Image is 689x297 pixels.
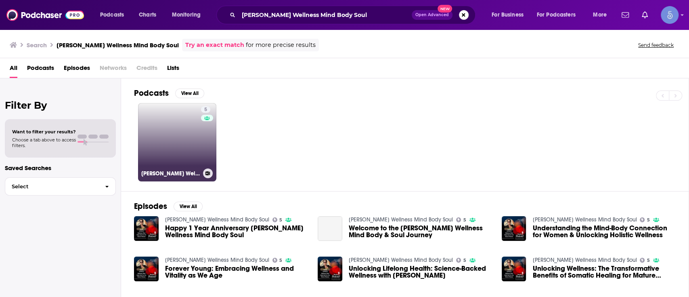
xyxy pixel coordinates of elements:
[640,258,650,263] a: 5
[100,9,124,21] span: Podcasts
[134,88,204,98] a: PodcastsView All
[318,257,342,281] img: Unlocking Lifelong Health: Science-Backed Wellness with Dr. Derek Alessi
[647,218,650,222] span: 5
[349,265,492,279] span: Unlocking Lifelong Health: Science-Backed Wellness with [PERSON_NAME]
[134,88,169,98] h2: Podcasts
[349,225,492,238] span: Welcome to the [PERSON_NAME] Wellness Mind Body & Soul Journey
[5,184,98,189] span: Select
[12,129,76,135] span: Want to filter your results?
[647,259,650,262] span: 5
[134,201,167,211] h2: Episodes
[141,170,200,177] h3: [PERSON_NAME] Wellness Mind Body Soul
[279,218,282,222] span: 5
[165,225,308,238] a: Happy 1 Year Anniversary Susan LoPresti Wellness Mind Body Soul
[64,61,90,78] a: Episodes
[640,217,650,222] a: 5
[349,225,492,238] a: Welcome to the Susan LoPresti Wellness Mind Body & Soul Journey
[486,8,534,21] button: open menu
[167,61,179,78] a: Lists
[201,106,210,113] a: 5
[661,6,679,24] button: Show profile menu
[318,216,342,241] a: Welcome to the Susan LoPresti Wellness Mind Body & Soul Journey
[456,258,466,263] a: 5
[165,216,269,223] a: Susan LoPresti Wellness Mind Body Soul
[349,257,453,263] a: Susan LoPresti Wellness Mind Body Soul
[100,61,127,78] span: Networks
[175,88,204,98] button: View All
[636,42,676,48] button: Send feedback
[502,216,526,241] img: Understanding the Mind-Body Connection for Women & Unlocking Holistic Wellness
[174,202,203,211] button: View All
[532,225,676,238] a: Understanding the Mind-Body Connection for Women & Unlocking Holistic Wellness
[349,216,453,223] a: Susan LoPresti Wellness Mind Body Soul
[349,265,492,279] a: Unlocking Lifelong Health: Science-Backed Wellness with Dr. Derek Alessi
[165,225,308,238] span: Happy 1 Year Anniversary [PERSON_NAME] Wellness Mind Body Soul
[456,217,466,222] a: 5
[57,41,179,49] h3: [PERSON_NAME] Wellness Mind Body Soul
[138,103,216,181] a: 5[PERSON_NAME] Wellness Mind Body Soul
[412,10,452,20] button: Open AdvancedNew
[463,218,466,222] span: 5
[272,217,283,222] a: 5
[593,9,607,21] span: More
[532,8,587,21] button: open menu
[532,216,637,223] a: Susan LoPresti Wellness Mind Body Soul
[134,8,161,21] a: Charts
[10,61,17,78] a: All
[27,61,54,78] a: Podcasts
[272,258,283,263] a: 5
[587,8,617,21] button: open menu
[136,61,157,78] span: Credits
[166,8,211,21] button: open menu
[279,259,282,262] span: 5
[134,201,203,211] a: EpisodesView All
[661,6,679,24] span: Logged in as Spiral5-G1
[246,40,316,50] span: for more precise results
[165,265,308,279] a: Forever Young: Embracing Wellness and Vitality as We Age
[94,8,134,21] button: open menu
[185,40,244,50] a: Try an exact match
[12,137,76,148] span: Choose a tab above to access filters.
[661,6,679,24] img: User Profile
[134,216,159,241] img: Happy 1 Year Anniversary Susan LoPresti Wellness Mind Body Soul
[532,265,676,279] a: Unlocking Wellness: The Transformative Benefits of Somatic Healing for Mature Women
[532,257,637,263] a: Susan LoPresti Wellness Mind Body Soul
[537,9,576,21] span: For Podcasters
[5,177,116,196] button: Select
[492,9,524,21] span: For Business
[438,5,452,13] span: New
[134,257,159,281] img: Forever Young: Embracing Wellness and Vitality as We Age
[239,8,412,21] input: Search podcasts, credits, & more...
[618,8,632,22] a: Show notifications dropdown
[27,41,47,49] h3: Search
[415,13,449,17] span: Open Advanced
[6,7,84,23] img: Podchaser - Follow, Share and Rate Podcasts
[463,259,466,262] span: 5
[139,9,156,21] span: Charts
[5,164,116,172] p: Saved Searches
[502,257,526,281] img: Unlocking Wellness: The Transformative Benefits of Somatic Healing for Mature Women
[639,8,651,22] a: Show notifications dropdown
[172,9,201,21] span: Monitoring
[165,257,269,263] a: Susan LoPresti Wellness Mind Body Soul
[204,106,207,114] span: 5
[5,99,116,111] h2: Filter By
[224,6,483,24] div: Search podcasts, credits, & more...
